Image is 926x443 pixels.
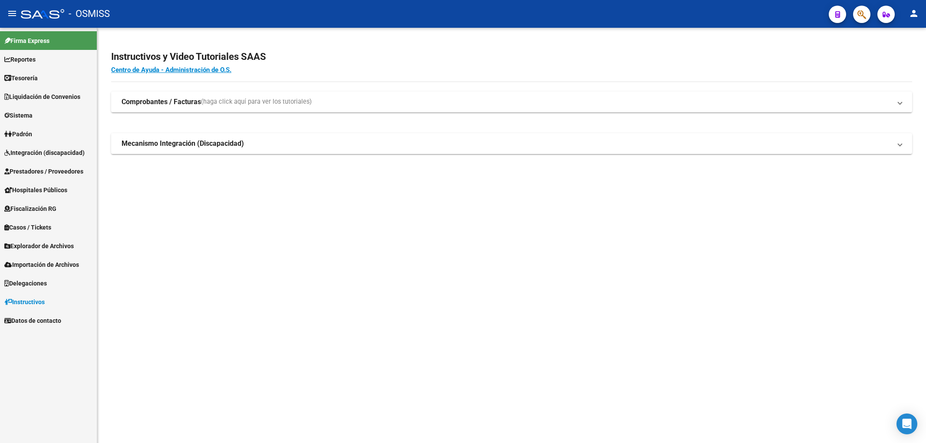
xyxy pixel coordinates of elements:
a: Centro de Ayuda - Administración de O.S. [111,66,231,74]
span: Integración (discapacidad) [4,148,85,158]
span: - OSMISS [69,4,110,23]
strong: Mecanismo Integración (Discapacidad) [122,139,244,148]
span: Delegaciones [4,279,47,288]
span: (haga click aquí para ver los tutoriales) [201,97,312,107]
span: Padrón [4,129,32,139]
span: Hospitales Públicos [4,185,67,195]
span: Instructivos [4,297,45,307]
span: Prestadores / Proveedores [4,167,83,176]
span: Casos / Tickets [4,223,51,232]
span: Datos de contacto [4,316,61,325]
mat-icon: menu [7,8,17,19]
h2: Instructivos y Video Tutoriales SAAS [111,49,912,65]
span: Firma Express [4,36,49,46]
span: Explorador de Archivos [4,241,74,251]
span: Fiscalización RG [4,204,56,213]
span: Reportes [4,55,36,64]
mat-expansion-panel-header: Mecanismo Integración (Discapacidad) [111,133,912,154]
span: Tesorería [4,73,38,83]
strong: Comprobantes / Facturas [122,97,201,107]
div: Open Intercom Messenger [896,413,917,434]
span: Sistema [4,111,33,120]
mat-expansion-panel-header: Comprobantes / Facturas(haga click aquí para ver los tutoriales) [111,92,912,112]
span: Importación de Archivos [4,260,79,269]
span: Liquidación de Convenios [4,92,80,102]
mat-icon: person [909,8,919,19]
